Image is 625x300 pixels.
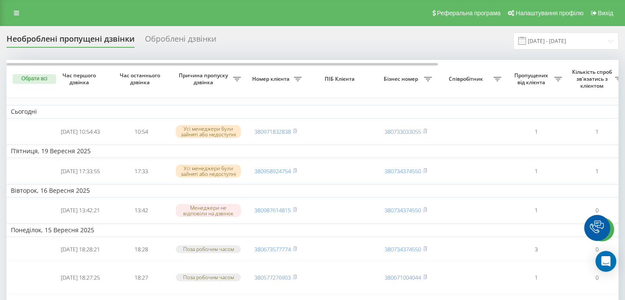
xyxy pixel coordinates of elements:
a: 380734374550 [385,167,421,175]
a: 380734374550 [385,206,421,214]
td: [DATE] 17:33:55 [50,160,111,183]
div: Усі менеджери були зайняті або недоступні [176,125,241,138]
td: 13:42 [111,199,171,222]
td: 18:28 [111,239,171,260]
a: 380673577774 [254,245,291,253]
div: Поза робочим часом [176,274,241,281]
span: Пропущених від клієнта [510,72,554,86]
span: Час останнього дзвінка [118,72,164,86]
button: Обрати всі [13,74,56,84]
div: Оброблені дзвінки [145,34,216,48]
td: [DATE] 18:28:21 [50,239,111,260]
span: Кількість спроб зв'язатись з клієнтом [571,69,615,89]
span: Реферальна програма [437,10,501,16]
td: 1 [506,199,566,222]
span: Бізнес номер [380,76,424,82]
span: Причина пропуску дзвінка [176,72,233,86]
a: 380577276903 [254,274,291,281]
td: [DATE] 13:42:21 [50,199,111,222]
td: [DATE] 18:27:25 [50,261,111,293]
td: 1 [506,120,566,143]
td: 10:54 [111,120,171,143]
span: ПІБ Клієнта [313,76,368,82]
a: 380733033055 [385,128,421,135]
td: 17:33 [111,160,171,183]
div: Необроблені пропущені дзвінки [7,34,135,48]
div: Усі менеджери були зайняті або недоступні [176,165,241,178]
a: 380671004044 [385,274,421,281]
div: Поза робочим часом [176,245,241,253]
span: Співробітник [441,76,493,82]
td: 1 [506,261,566,293]
span: Час першого дзвінка [57,72,104,86]
td: 1 [506,160,566,183]
a: 380734374550 [385,245,421,253]
span: Вихід [598,10,613,16]
a: 380987614815 [254,206,291,214]
td: 18:27 [111,261,171,293]
span: Налаштування профілю [516,10,583,16]
a: 380958924754 [254,167,291,175]
div: Менеджери не відповіли на дзвінок [176,204,241,217]
div: Open Intercom Messenger [595,251,616,272]
span: Номер клієнта [250,76,294,82]
a: 380971832838 [254,128,291,135]
td: 3 [506,239,566,260]
td: [DATE] 10:54:43 [50,120,111,143]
